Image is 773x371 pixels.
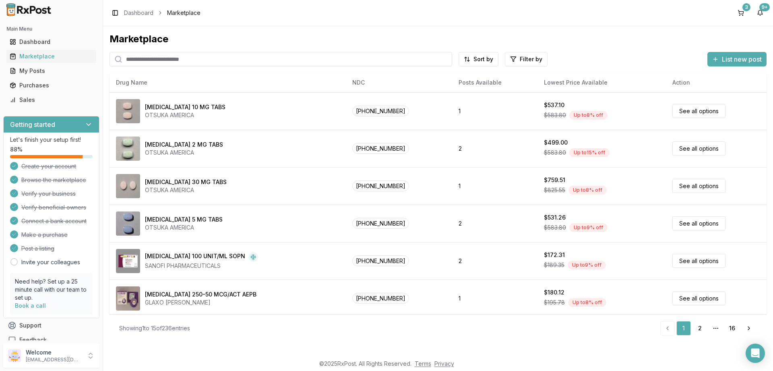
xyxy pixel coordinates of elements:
[145,216,223,224] div: [MEDICAL_DATA] 5 MG TABS
[145,298,256,307] div: GLAXO [PERSON_NAME]
[116,99,140,123] img: Abilify 10 MG TABS
[10,38,93,46] div: Dashboard
[346,73,452,92] th: NDC
[15,302,46,309] a: Book a call
[10,96,93,104] div: Sales
[544,261,564,269] span: $189.35
[10,81,93,89] div: Purchases
[459,52,498,66] button: Sort by
[434,360,454,367] a: Privacy
[21,231,68,239] span: Make a purchase
[19,336,47,344] span: Feedback
[734,6,747,19] button: 3
[544,139,568,147] div: $499.00
[10,67,93,75] div: My Posts
[6,35,96,49] a: Dashboard
[505,52,548,66] button: Filter by
[21,258,80,266] a: Invite your colleagues
[568,186,607,195] div: Up to 8 % off
[544,111,566,119] span: $583.80
[116,174,140,198] img: Abilify 30 MG TABS
[3,93,99,106] button: Sales
[544,288,564,296] div: $180.12
[167,9,200,17] span: Marketplace
[6,49,96,64] a: Marketplace
[672,254,725,268] a: See all options
[537,73,666,92] th: Lowest Price Available
[3,318,99,333] button: Support
[145,262,258,270] div: SANOFI PHARMACEUTICALS
[21,162,76,170] span: Create your account
[544,298,565,307] span: $195.78
[660,321,757,336] nav: pagination
[116,211,140,236] img: Abilify 5 MG TABS
[124,9,200,17] nav: breadcrumb
[452,280,537,317] td: 1
[544,251,565,259] div: $172.31
[672,141,725,155] a: See all options
[452,130,537,167] td: 2
[722,54,762,64] span: List new post
[352,180,409,191] span: [PHONE_NUMBER]
[569,223,608,232] div: Up to 9 % off
[568,298,606,307] div: Up to 8 % off
[352,293,409,304] span: [PHONE_NUMBER]
[544,224,566,232] span: $583.80
[145,111,225,119] div: OTSUKA AMERICA
[352,218,409,229] span: [PHONE_NUMBER]
[569,148,610,157] div: Up to 15 % off
[569,111,608,120] div: Up to 8 % off
[10,145,23,153] span: 88 %
[742,3,750,11] div: 3
[452,205,537,242] td: 2
[544,186,565,194] span: $825.55
[145,103,225,111] div: [MEDICAL_DATA] 10 MG TABS
[544,149,566,157] span: $583.80
[352,106,409,116] span: [PHONE_NUMBER]
[707,52,767,66] button: List new post
[3,35,99,48] button: Dashboard
[672,179,725,193] a: See all options
[119,324,190,332] div: Showing 1 to 15 of 236 entries
[6,64,96,78] a: My Posts
[21,217,87,225] span: Connect a bank account
[666,73,767,92] th: Action
[746,344,765,363] div: Open Intercom Messenger
[544,213,566,222] div: $531.26
[145,224,223,232] div: OTSUKA AMERICA
[124,9,153,17] a: Dashboard
[452,92,537,130] td: 1
[6,26,96,32] h2: Main Menu
[21,203,86,211] span: Verify beneficial owners
[145,149,223,157] div: OTSUKA AMERICA
[707,56,767,64] a: List new post
[6,78,96,93] a: Purchases
[26,356,82,363] p: [EMAIL_ADDRESS][DOMAIN_NAME]
[520,55,542,63] span: Filter by
[672,104,725,118] a: See all options
[741,321,757,336] a: Go to next page
[10,136,93,144] p: Let's finish your setup first!
[110,73,346,92] th: Drug Name
[452,73,537,92] th: Posts Available
[21,176,86,184] span: Browse the marketplace
[21,190,76,198] span: Verify your business
[116,286,140,311] img: Advair Diskus 250-50 MCG/ACT AEPB
[544,101,564,109] div: $537.10
[568,261,606,269] div: Up to 9 % off
[544,176,565,184] div: $759.51
[725,321,739,336] a: 16
[10,52,93,60] div: Marketplace
[3,3,55,16] img: RxPost Logo
[672,216,725,230] a: See all options
[8,349,21,362] img: User avatar
[145,141,223,149] div: [MEDICAL_DATA] 2 MG TABS
[26,348,82,356] p: Welcome
[3,79,99,92] button: Purchases
[352,143,409,154] span: [PHONE_NUMBER]
[15,278,88,302] p: Need help? Set up a 25 minute call with our team to set up.
[21,245,54,253] span: Post a listing
[116,137,140,161] img: Abilify 2 MG TABS
[3,64,99,77] button: My Posts
[415,360,431,367] a: Terms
